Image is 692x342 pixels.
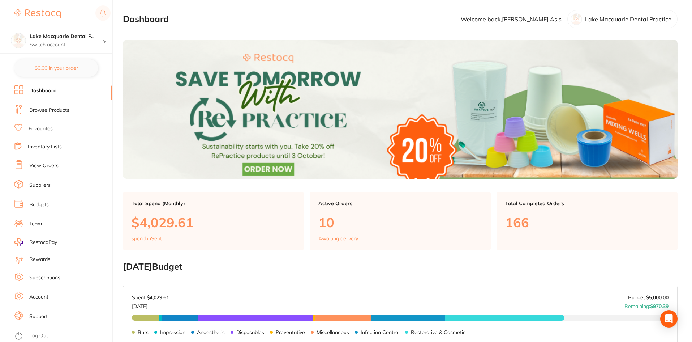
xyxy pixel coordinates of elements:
a: Active Orders10Awaiting delivery [310,192,491,250]
p: Active Orders [318,200,482,206]
a: Suppliers [29,182,51,189]
p: Remaining: [624,300,669,309]
button: Log Out [14,330,110,342]
p: Restorative & Cosmetic [411,329,465,335]
img: Restocq Logo [14,9,61,18]
a: Budgets [29,201,49,208]
p: Spent: [132,295,169,300]
a: Account [29,294,48,301]
img: Lake Macquarie Dental Practice [11,33,26,48]
a: Team [29,220,42,228]
p: Switch account [30,41,103,48]
a: Log Out [29,332,48,339]
p: Lake Macquarie Dental Practice [585,16,671,22]
a: Support [29,313,48,320]
a: Total Completed Orders166 [497,192,678,250]
img: RestocqPay [14,238,23,246]
h4: Lake Macquarie Dental Practice [30,33,103,40]
strong: $5,000.00 [646,294,669,301]
a: Restocq Logo [14,5,61,22]
p: Impression [160,329,185,335]
p: Awaiting delivery [318,236,358,241]
p: Burs [138,329,149,335]
p: Infection Control [361,329,399,335]
a: View Orders [29,162,59,169]
h2: Dashboard [123,14,169,24]
p: Anaesthetic [197,329,225,335]
a: Total Spend (Monthly)$4,029.61spend inSept [123,192,304,250]
p: 166 [505,215,669,230]
p: Welcome back, [PERSON_NAME] Asis [461,16,562,22]
a: Browse Products [29,107,69,114]
a: RestocqPay [14,238,57,246]
p: Budget: [628,295,669,300]
a: Inventory Lists [28,143,62,151]
a: Favourites [29,125,53,132]
a: Dashboard [29,87,57,94]
p: 10 [318,215,482,230]
p: Total Completed Orders [505,200,669,206]
p: Total Spend (Monthly) [132,200,295,206]
p: $4,029.61 [132,215,295,230]
h2: [DATE] Budget [123,262,678,272]
strong: $970.39 [650,303,669,309]
button: $0.00 in your order [14,59,98,77]
div: Open Intercom Messenger [660,310,678,328]
img: Dashboard [123,40,678,179]
p: Disposables [236,329,264,335]
p: Miscellaneous [317,329,349,335]
a: Rewards [29,256,50,263]
a: Subscriptions [29,274,60,282]
p: Preventative [276,329,305,335]
p: [DATE] [132,300,169,309]
p: spend in Sept [132,236,162,241]
strong: $4,029.61 [147,294,169,301]
span: RestocqPay [29,239,57,246]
